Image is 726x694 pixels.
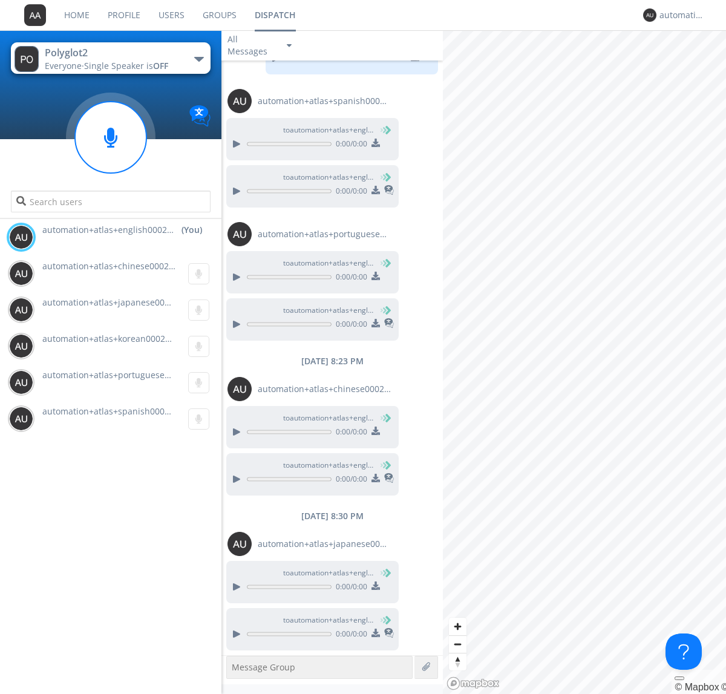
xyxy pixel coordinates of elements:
span: automation+atlas+spanish0002+org2 [258,95,391,107]
span: Single Speaker is [84,60,168,71]
span: 0:00 / 0:00 [332,427,367,440]
img: 373638.png [24,4,46,26]
div: automation+atlas+english0002+org2 [659,9,705,21]
div: All Messages [227,33,276,57]
img: 373638.png [643,8,656,22]
span: automation+atlas+portuguese0002+org2 [258,228,391,240]
div: Everyone · [45,60,181,72]
span: automation+atlas+portuguese0002+org2 [42,369,207,381]
img: download media button [371,186,380,194]
span: to automation+atlas+english0002+org2 [283,258,374,269]
span: 0:00 / 0:00 [332,139,367,152]
span: 0:00 / 0:00 [332,319,367,332]
button: Zoom out [449,635,466,653]
iframe: Toggle Customer Support [665,633,702,670]
button: Zoom in [449,618,466,635]
span: automation+atlas+spanish0002+org2 [42,405,192,417]
img: caret-down-sm.svg [287,44,292,47]
span: Reset bearing to north [449,653,466,670]
span: to automation+atlas+english0002+org2 [283,413,374,424]
img: 373638.png [9,298,33,322]
a: Mapbox logo [446,676,500,690]
button: Polyglot2Everyone·Single Speaker isOFF [11,42,210,74]
img: 373638.png [9,407,33,431]
button: Reset bearing to north [449,653,466,670]
div: (You) [181,224,202,236]
img: download media button [371,272,380,280]
div: Polyglot2 [45,46,181,60]
span: automation+atlas+chinese0002+org2 [258,383,391,395]
span: to automation+atlas+english0002+org2 [283,568,374,578]
span: to automation+atlas+english0002+org2 [283,125,374,136]
span: to automation+atlas+english0002+org2 [283,305,374,316]
img: download media button [371,319,380,327]
img: 373638.png [227,222,252,246]
img: 373638.png [227,532,252,556]
span: automation+atlas+chinese0002+org2 [42,260,192,272]
img: 373638.png [227,377,252,401]
img: translated-message [384,628,394,638]
span: automation+atlas+japanese0002+org2 [258,538,391,550]
img: download media button [371,474,380,482]
img: 373638.png [9,370,33,394]
span: to automation+atlas+english0002+org2 [283,172,374,183]
span: OFF [153,60,168,71]
a: Mapbox [675,682,719,692]
img: translated-message [384,318,394,328]
img: 373638.png [9,334,33,358]
img: 373638.png [9,261,33,286]
span: to automation+atlas+english0002+org2 [283,615,374,626]
span: This is a translated message [384,316,394,332]
img: translated-message [384,473,394,483]
button: Toggle attribution [675,676,684,680]
span: 0:00 / 0:00 [332,581,367,595]
img: 373638.png [15,46,39,72]
span: automation+atlas+korean0002+org2 [42,333,188,344]
img: Translation enabled [189,105,211,126]
div: [DATE] 8:23 PM [221,355,443,367]
img: download media button [371,581,380,590]
span: 0:00 / 0:00 [332,474,367,487]
span: 0:00 / 0:00 [332,629,367,642]
img: 373638.png [227,89,252,113]
img: download media button [371,139,380,147]
span: This is a translated message [384,183,394,199]
span: This is a translated message [384,471,394,487]
span: automation+atlas+japanese0002+org2 [42,296,197,308]
img: 373638.png [9,225,33,249]
div: [DATE] 8:30 PM [221,510,443,522]
img: download media button [371,427,380,435]
span: to automation+atlas+english0002+org2 [283,460,374,471]
span: 0:00 / 0:00 [332,186,367,199]
input: Search users [11,191,210,212]
span: 0:00 / 0:00 [332,272,367,285]
span: This is a translated message [384,626,394,642]
span: automation+atlas+english0002+org2 [42,224,175,236]
img: translated-message [384,185,394,195]
img: download media button [371,629,380,637]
